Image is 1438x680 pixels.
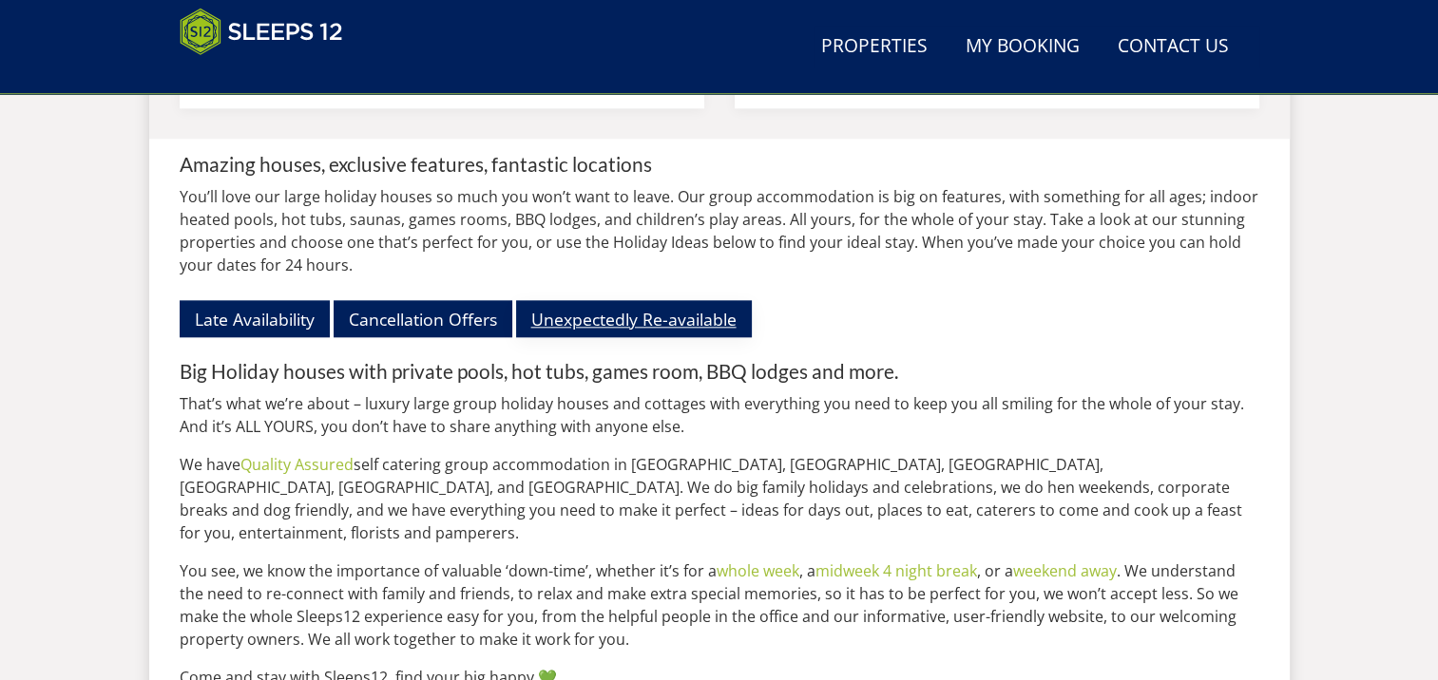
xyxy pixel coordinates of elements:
[334,300,512,337] a: Cancellation Offers
[1110,26,1237,68] a: Contact Us
[170,66,370,83] iframe: Customer reviews powered by Trustpilot
[180,300,330,337] a: Late Availability
[516,300,752,337] a: Unexpectedly Re-available
[180,361,1259,383] h4: Big Holiday houses with private pools, hot tubs, games room, BBQ lodges and more.
[958,26,1087,68] a: My Booking
[180,8,343,55] img: Sleeps 12
[240,454,354,475] a: Quality Assured
[180,453,1259,544] p: We have self catering group accommodation in [GEOGRAPHIC_DATA], [GEOGRAPHIC_DATA], [GEOGRAPHIC_DA...
[814,26,935,68] a: Properties
[717,560,799,581] a: whole week
[180,392,1259,438] p: That’s what we’re about – luxury large group holiday houses and cottages with everything you need...
[815,560,977,581] a: midweek 4 night break
[180,154,1259,176] h4: Amazing houses, exclusive features, fantastic locations
[180,185,1259,276] p: You’ll love our large holiday houses so much you won’t want to leave. Our group accommodation is ...
[1013,560,1117,581] a: weekend away
[180,559,1259,651] p: You see, we know the importance of valuable ‘down-time’, whether it’s for a , a , or a . We under...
